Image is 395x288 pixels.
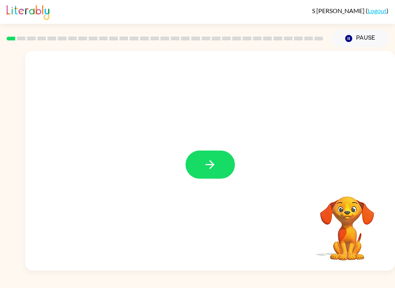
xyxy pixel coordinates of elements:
[309,184,386,261] video: Your browser must support playing .mp4 files to use Literably. Please try using another browser.
[368,7,387,14] a: Logout
[312,7,366,14] span: S [PERSON_NAME]
[7,3,49,20] img: Literably
[333,30,388,47] button: Pause
[312,7,388,14] div: ( )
